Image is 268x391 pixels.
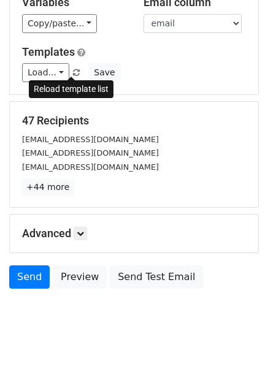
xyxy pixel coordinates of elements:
[110,265,203,289] a: Send Test Email
[22,45,75,58] a: Templates
[22,162,159,172] small: [EMAIL_ADDRESS][DOMAIN_NAME]
[22,63,69,82] a: Load...
[22,135,159,144] small: [EMAIL_ADDRESS][DOMAIN_NAME]
[9,265,50,289] a: Send
[22,148,159,158] small: [EMAIL_ADDRESS][DOMAIN_NAME]
[207,332,268,391] iframe: Chat Widget
[53,265,107,289] a: Preview
[88,63,120,82] button: Save
[22,227,246,240] h5: Advanced
[22,114,246,127] h5: 47 Recipients
[22,180,74,195] a: +44 more
[22,14,97,33] a: Copy/paste...
[29,80,113,98] div: Reload template list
